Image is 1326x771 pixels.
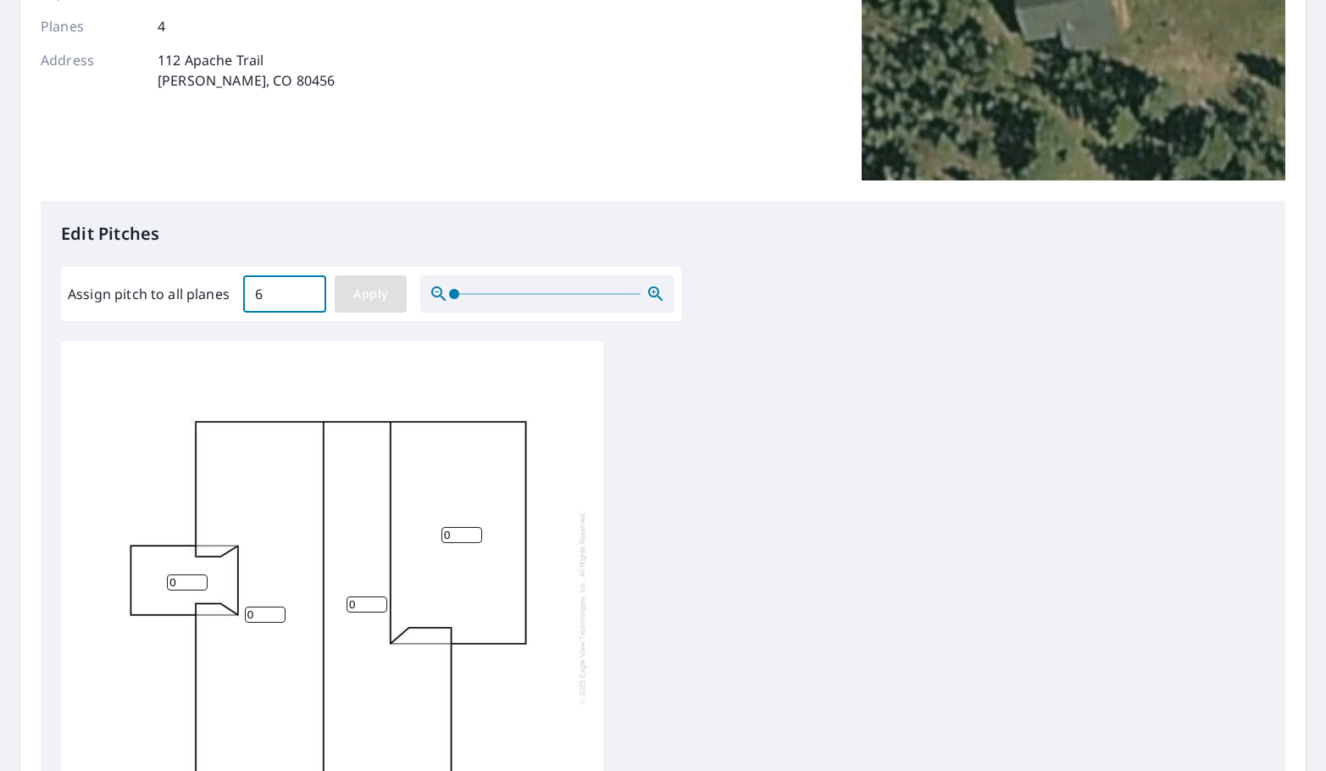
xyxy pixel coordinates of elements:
span: Apply [348,284,393,305]
button: Apply [335,275,407,313]
p: Edit Pitches [61,221,1265,247]
input: 00.0 [243,270,326,318]
p: Address [41,50,142,91]
p: 112 Apache Trail [PERSON_NAME], CO 80456 [158,50,335,91]
label: Assign pitch to all planes [68,284,230,304]
p: 4 [158,16,165,36]
p: Planes [41,16,142,36]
